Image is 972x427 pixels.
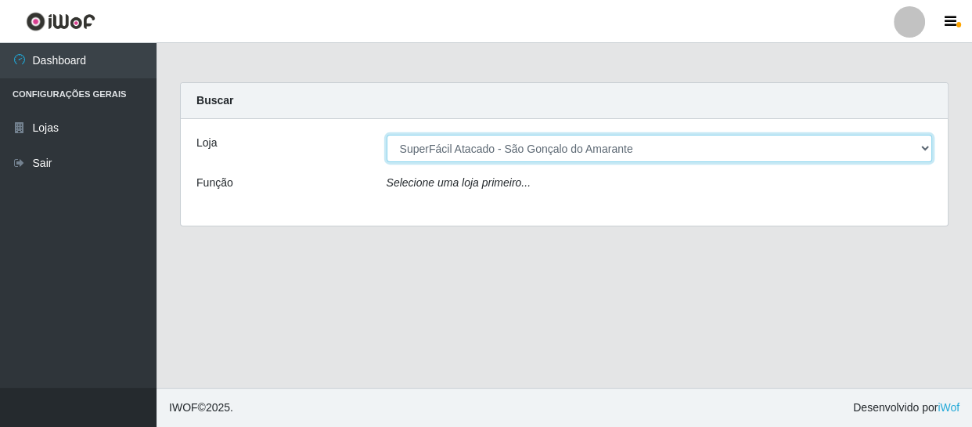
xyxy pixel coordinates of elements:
[196,94,233,107] strong: Buscar
[196,175,233,191] label: Função
[26,12,95,31] img: CoreUI Logo
[938,401,959,414] a: iWof
[169,400,233,416] span: © 2025 .
[387,176,531,189] i: Selecione uma loja primeiro...
[169,401,198,414] span: IWOF
[853,400,959,416] span: Desenvolvido por
[196,135,217,151] label: Loja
